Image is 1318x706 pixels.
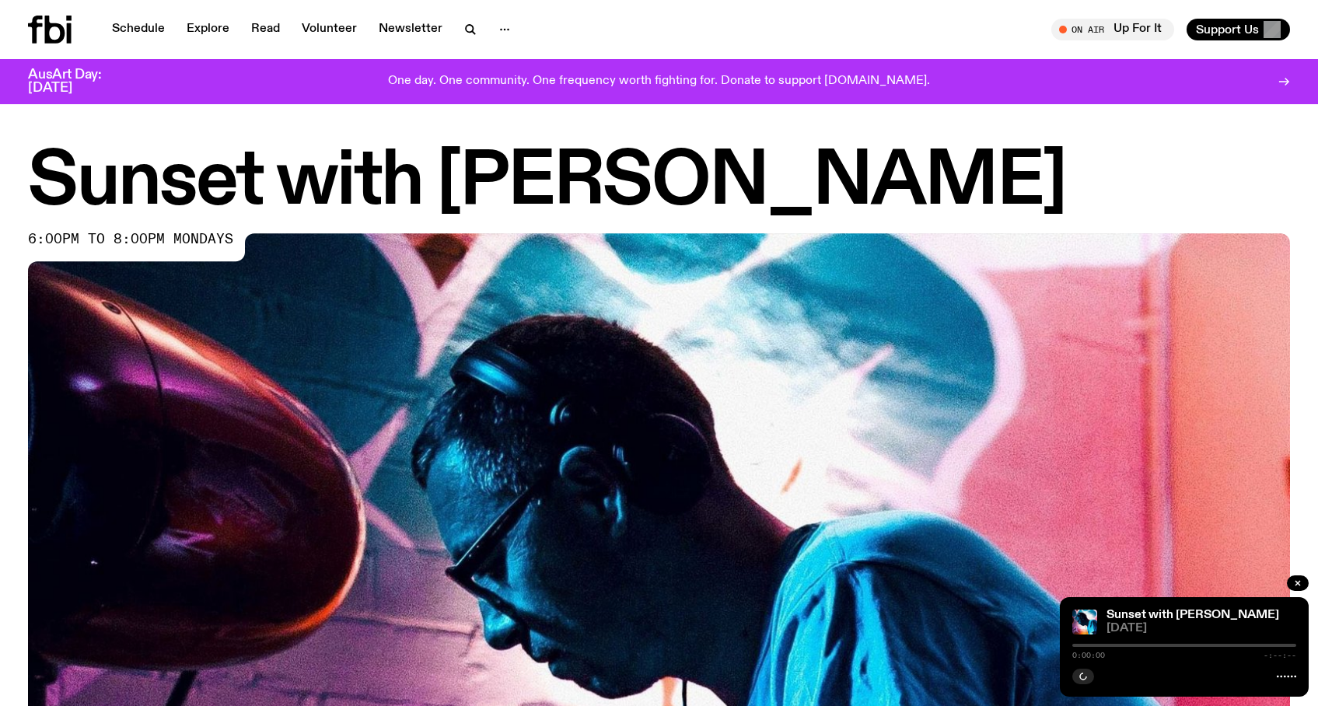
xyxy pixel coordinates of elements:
a: Read [242,19,289,40]
a: Newsletter [369,19,452,40]
h3: AusArt Day: [DATE] [28,68,128,95]
span: -:--:-- [1264,652,1296,659]
img: Simon Caldwell stands side on, looking downwards. He has headphones on. Behind him is a brightly ... [1072,610,1097,634]
p: One day. One community. One frequency worth fighting for. Donate to support [DOMAIN_NAME]. [388,75,930,89]
button: Support Us [1187,19,1290,40]
span: Support Us [1196,23,1259,37]
span: 0:00:00 [1072,652,1105,659]
a: Sunset with [PERSON_NAME] [1106,609,1279,621]
a: Schedule [103,19,174,40]
a: Volunteer [292,19,366,40]
span: 6:00pm to 8:00pm mondays [28,233,233,246]
h1: Sunset with [PERSON_NAME] [28,148,1290,218]
span: [DATE] [1106,623,1296,634]
a: Explore [177,19,239,40]
button: On AirUp For It [1051,19,1174,40]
